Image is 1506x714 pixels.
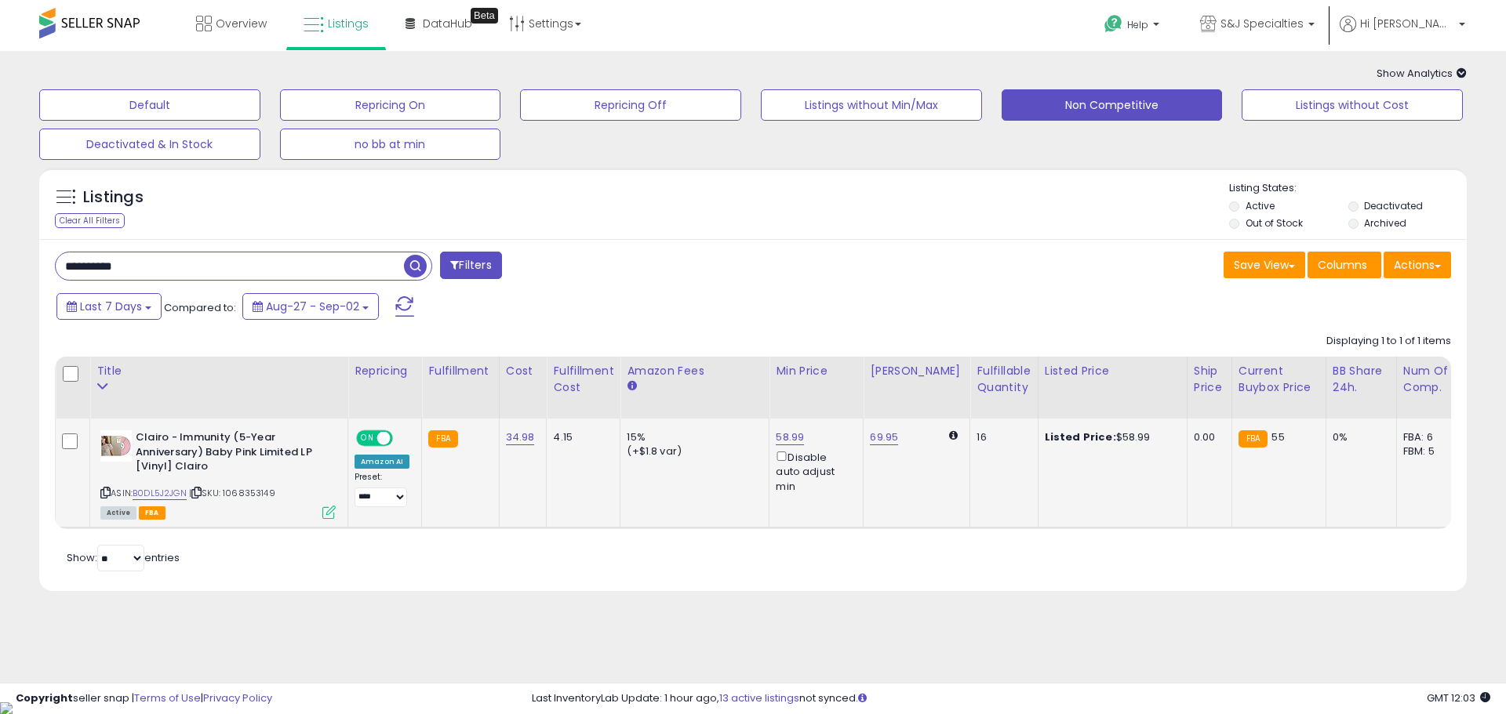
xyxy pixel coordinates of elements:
[355,472,409,507] div: Preset:
[100,506,136,520] span: All listings currently available for purchase on Amazon
[1403,363,1461,396] div: Num of Comp.
[776,448,851,494] div: Disable auto adjust min
[56,293,162,320] button: Last 7 Days
[776,429,804,445] a: 58.99
[136,430,326,478] b: Clairo - Immunity (5-Year Anniversary) Baby Pink Limited LP [Vinyl] Clairo
[627,363,762,379] div: Amazon Fees
[1384,252,1451,278] button: Actions
[428,363,492,379] div: Fulfillment
[532,691,1490,706] div: Last InventoryLab Update: 1 hour ago, not synced.
[39,89,260,121] button: Default
[189,487,275,499] span: | SKU: 1068353149
[134,690,201,705] a: Terms of Use
[1377,66,1467,81] span: Show Analytics
[977,363,1031,396] div: Fulfillable Quantity
[280,89,501,121] button: Repricing On
[96,363,341,379] div: Title
[67,550,180,565] span: Show: entries
[428,430,457,448] small: FBA
[1127,18,1148,31] span: Help
[627,444,757,458] div: (+$1.8 var)
[1045,430,1175,444] div: $58.99
[1045,429,1116,444] b: Listed Price:
[471,8,498,24] div: Tooltip anchor
[1246,199,1275,212] label: Active
[870,429,898,445] a: 69.95
[328,16,369,31] span: Listings
[776,363,857,379] div: Min Price
[1045,363,1180,379] div: Listed Price
[1364,199,1423,212] label: Deactivated
[1318,257,1367,273] span: Columns
[1333,430,1384,444] div: 0%
[627,379,636,393] small: Amazon Fees.
[133,487,187,500] a: B0DL5J2JGN
[242,293,379,320] button: Aug-27 - Sep-02
[216,16,267,31] span: Overview
[1229,181,1466,196] p: Listing States:
[1224,252,1305,278] button: Save View
[1308,252,1381,278] button: Columns
[1246,216,1303,230] label: Out of Stock
[1002,89,1223,121] button: Non Competitive
[355,455,409,469] div: Amazon AI
[266,299,359,314] span: Aug-27 - Sep-02
[1104,14,1123,34] i: Get Help
[16,690,73,705] strong: Copyright
[1239,430,1268,448] small: FBA
[1360,16,1454,31] span: Hi [PERSON_NAME]
[83,187,144,208] h5: Listings
[977,430,1025,444] div: 16
[553,430,608,444] div: 4.15
[391,432,416,445] span: OFF
[203,690,272,705] a: Privacy Policy
[1194,363,1225,396] div: Ship Price
[627,430,757,444] div: 15%
[1364,216,1406,230] label: Archived
[520,89,741,121] button: Repricing Off
[761,89,982,121] button: Listings without Min/Max
[355,363,415,379] div: Repricing
[280,129,501,160] button: no bb at min
[1194,430,1220,444] div: 0.00
[100,430,336,517] div: ASIN:
[506,363,540,379] div: Cost
[55,213,125,228] div: Clear All Filters
[164,300,236,315] span: Compared to:
[139,506,166,520] span: FBA
[1427,690,1490,705] span: 2025-09-12 12:03 GMT
[100,430,132,462] img: 31YvA5aIYDL._SL40_.jpg
[1092,2,1175,51] a: Help
[553,363,613,396] div: Fulfillment Cost
[719,690,799,705] a: 13 active listings
[1220,16,1304,31] span: S&J Specialties
[1242,89,1463,121] button: Listings without Cost
[80,299,142,314] span: Last 7 Days
[1403,444,1455,458] div: FBM: 5
[39,129,260,160] button: Deactivated & In Stock
[506,429,535,445] a: 34.98
[358,432,377,445] span: ON
[16,691,272,706] div: seller snap | |
[1340,16,1465,51] a: Hi [PERSON_NAME]
[423,16,472,31] span: DataHub
[1239,363,1319,396] div: Current Buybox Price
[1326,334,1451,349] div: Displaying 1 to 1 of 1 items
[440,252,501,279] button: Filters
[1403,430,1455,444] div: FBA: 6
[870,363,963,379] div: [PERSON_NAME]
[1333,363,1390,396] div: BB Share 24h.
[1271,429,1284,444] span: 55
